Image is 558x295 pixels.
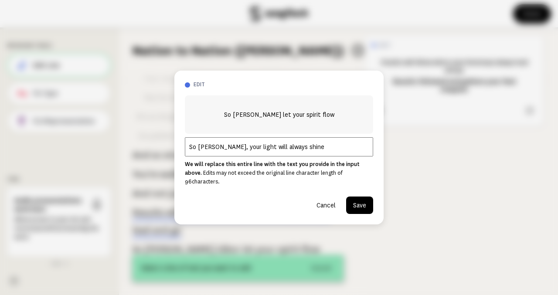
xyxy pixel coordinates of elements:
[185,161,360,176] strong: We will replace this entire line with the text you provide in the input above.
[224,109,334,120] span: So [PERSON_NAME] let your spirit flow
[346,197,373,214] button: Save
[310,197,343,214] button: Cancel
[185,170,343,185] span: Edits may not exceed the original line character length of 96 characters.
[194,81,373,88] h3: edit
[185,137,373,156] input: Add your line edit here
